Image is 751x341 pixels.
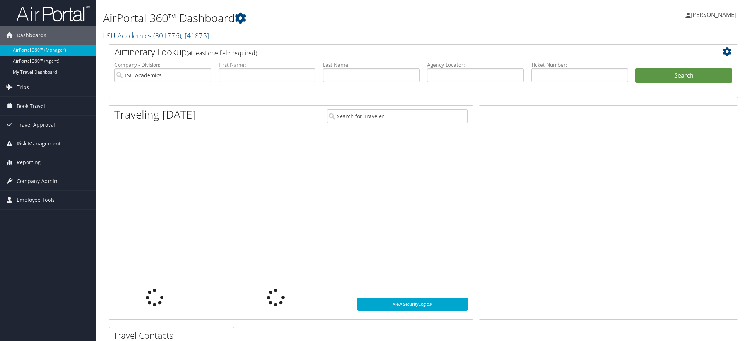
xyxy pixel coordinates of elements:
span: Company Admin [17,172,57,190]
span: Risk Management [17,134,61,153]
h1: Traveling [DATE] [114,107,196,122]
label: First Name: [219,61,315,68]
span: [PERSON_NAME] [691,11,736,19]
input: Search for Traveler [327,109,468,123]
h1: AirPortal 360™ Dashboard [103,10,530,26]
span: ( 301776 ) [153,31,181,41]
h2: Airtinerary Lookup [114,46,680,58]
button: Search [635,68,732,83]
a: View SecurityLogic® [357,298,468,311]
label: Company - Division: [114,61,211,68]
span: Dashboards [17,26,46,45]
span: Trips [17,78,29,96]
img: airportal-logo.png [16,5,90,22]
label: Agency Locator: [427,61,524,68]
label: Last Name: [323,61,420,68]
a: [PERSON_NAME] [685,4,744,26]
a: LSU Academics [103,31,209,41]
span: Employee Tools [17,191,55,209]
label: Ticket Number: [531,61,628,68]
span: (at least one field required) [187,49,257,57]
span: , [ 41875 ] [181,31,209,41]
span: Travel Approval [17,116,55,134]
span: Reporting [17,153,41,172]
span: Book Travel [17,97,45,115]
